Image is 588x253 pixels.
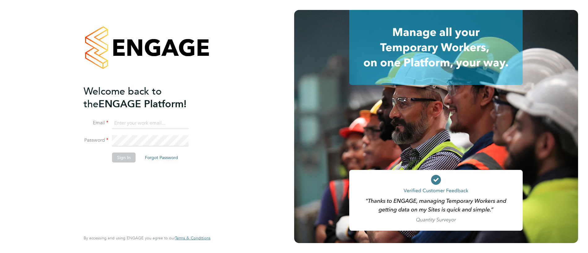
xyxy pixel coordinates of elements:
button: Sign In [112,153,136,162]
input: Enter your work email... [112,118,189,129]
a: Terms & Conditions [175,236,211,241]
h2: ENGAGE Platform! [84,85,204,110]
button: Forgot Password [140,153,183,162]
label: Email [84,120,108,126]
span: Welcome back to the [84,85,162,110]
span: By accessing and using ENGAGE you agree to our [84,235,211,241]
label: Password [84,137,108,144]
